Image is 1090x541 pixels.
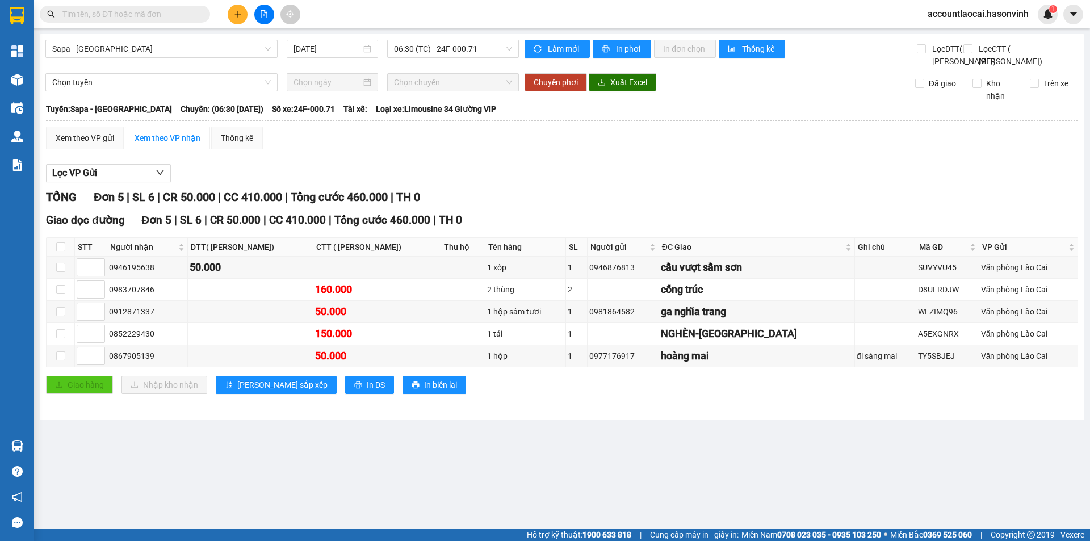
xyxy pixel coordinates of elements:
span: In biên lai [424,379,457,391]
th: CTT ( [PERSON_NAME]) [313,238,441,257]
span: Tổng cước 460.000 [291,190,388,204]
div: 0981864582 [589,305,657,318]
span: Chọn chuyến [394,74,512,91]
span: file-add [260,10,268,18]
div: 2 [568,283,585,296]
span: sync [534,45,543,54]
th: SL [566,238,588,257]
span: bar-chart [728,45,737,54]
th: Thu hộ [441,238,485,257]
strong: 0708 023 035 - 0935 103 250 [777,530,881,539]
span: SL 6 [180,213,202,227]
button: sort-ascending[PERSON_NAME] sắp xếp [216,376,337,394]
span: CC 410.000 [269,213,326,227]
sup: 1 [1049,5,1057,13]
div: 0867905139 [109,350,186,362]
div: 0946876813 [589,261,657,274]
div: D8UFRDJW [918,283,976,296]
span: Số xe: 24F-000.71 [272,103,335,115]
span: | [157,190,160,204]
span: TH 0 [396,190,420,204]
span: aim [286,10,294,18]
span: In DS [367,379,385,391]
span: | [263,213,266,227]
span: | [980,529,982,541]
button: syncLàm mới [525,40,590,58]
img: warehouse-icon [11,74,23,86]
div: TY5SBJEJ [918,350,976,362]
div: cầu vượt sầm sơn [661,259,853,275]
div: hoàng mai [661,348,853,364]
div: 2 thùng [487,283,564,296]
span: | [285,190,288,204]
input: 14/10/2025 [294,43,361,55]
span: [PERSON_NAME] sắp xếp [237,379,328,391]
span: Đơn 5 [94,190,124,204]
button: printerIn biên lai [403,376,466,394]
span: Chuyến: (06:30 [DATE]) [181,103,263,115]
span: Hỗ trợ kỹ thuật: [527,529,631,541]
span: notification [12,492,23,502]
span: Miền Bắc [890,529,972,541]
span: 06:30 (TC) - 24F-000.71 [394,40,512,57]
span: Lọc DTT( [PERSON_NAME]) [928,43,997,68]
strong: 1900 633 818 [582,530,631,539]
span: Lọc CTT ( [PERSON_NAME]) [974,43,1044,68]
div: 0946195638 [109,261,186,274]
div: 50.000 [315,348,439,364]
span: Sapa - Hà Tĩnh [52,40,271,57]
button: caret-down [1063,5,1083,24]
span: accountlaocai.hasonvinh [919,7,1038,21]
span: ĐC Giao [662,241,843,253]
span: caret-down [1068,9,1079,19]
span: CC 410.000 [224,190,282,204]
button: downloadNhập kho nhận [121,376,207,394]
span: Tài xế: [343,103,367,115]
td: Văn phòng Lào Cai [979,345,1078,367]
span: plus [234,10,242,18]
img: icon-new-feature [1043,9,1053,19]
div: 1 hộp [487,350,564,362]
span: | [174,213,177,227]
span: CR 50.000 [163,190,215,204]
div: 1 [568,261,585,274]
div: A5EXGNRX [918,328,976,340]
div: 1 tải [487,328,564,340]
div: 0977176917 [589,350,657,362]
img: warehouse-icon [11,131,23,142]
button: bar-chartThống kê [719,40,785,58]
span: | [329,213,332,227]
div: 0983707846 [109,283,186,296]
td: D8UFRDJW [916,279,979,301]
span: printer [602,45,611,54]
div: 1 [568,350,585,362]
img: logo-vxr [10,7,24,24]
button: printerIn phơi [593,40,651,58]
span: | [433,213,436,227]
span: download [598,78,606,87]
div: NGHÈN-[GEOGRAPHIC_DATA] [661,326,853,342]
div: 1 xốp [487,261,564,274]
div: cống trúc [661,282,853,297]
td: A5EXGNRX [916,323,979,345]
div: Văn phòng Lào Cai [981,328,1076,340]
td: Văn phòng Lào Cai [979,279,1078,301]
span: | [218,190,221,204]
div: 0912871337 [109,305,186,318]
button: Chuyển phơi [525,73,587,91]
img: dashboard-icon [11,45,23,57]
span: Thống kê [742,43,776,55]
td: Văn phòng Lào Cai [979,323,1078,345]
span: | [391,190,393,204]
span: Xuất Excel [610,76,647,89]
span: down [156,168,165,177]
button: aim [280,5,300,24]
b: Tuyến: Sapa - [GEOGRAPHIC_DATA] [46,104,172,114]
img: solution-icon [11,159,23,171]
span: | [204,213,207,227]
button: Lọc VP Gửi [46,164,171,182]
img: warehouse-icon [11,102,23,114]
strong: 0369 525 060 [923,530,972,539]
th: Ghi chú [855,238,917,257]
span: In phơi [616,43,642,55]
